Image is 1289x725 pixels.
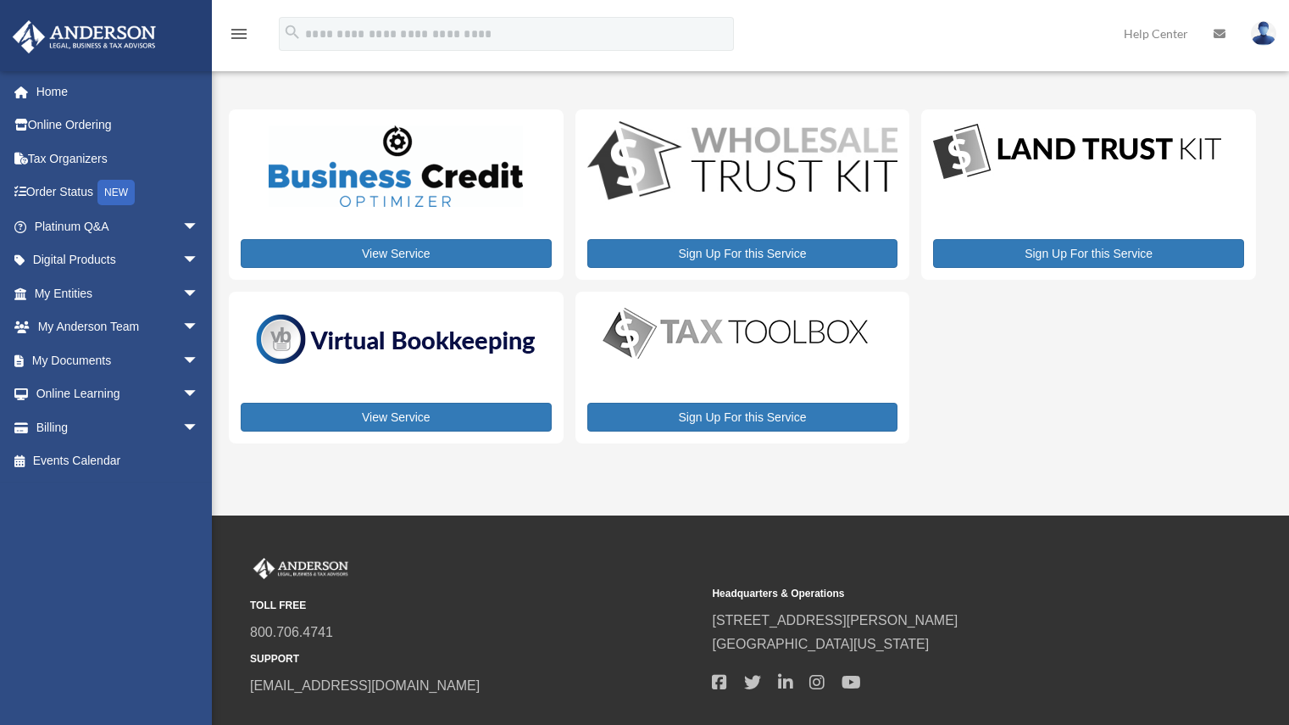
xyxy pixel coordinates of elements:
a: Online Learningarrow_drop_down [12,377,225,411]
img: taxtoolbox_new-1.webp [587,304,884,363]
span: arrow_drop_down [182,377,216,412]
a: Home [12,75,225,109]
a: Order StatusNEW [12,176,225,210]
small: Headquarters & Operations [712,585,1162,603]
a: Billingarrow_drop_down [12,410,225,444]
span: arrow_drop_down [182,343,216,378]
a: View Service [241,403,552,432]
i: menu [229,24,249,44]
a: Online Ordering [12,109,225,142]
span: arrow_drop_down [182,410,216,445]
a: My Documentsarrow_drop_down [12,343,225,377]
div: NEW [97,180,135,205]
a: Digital Productsarrow_drop_down [12,243,216,277]
span: arrow_drop_down [182,310,216,345]
a: Sign Up For this Service [587,239,898,268]
span: arrow_drop_down [182,243,216,278]
a: 800.706.4741 [250,625,333,639]
img: WS-Trust-Kit-lgo-1.jpg [587,121,898,204]
a: My Anderson Teamarrow_drop_down [12,310,225,344]
a: [STREET_ADDRESS][PERSON_NAME] [712,613,958,627]
small: TOLL FREE [250,597,700,615]
img: Anderson Advisors Platinum Portal [250,558,352,580]
img: Anderson Advisors Platinum Portal [8,20,161,53]
a: [GEOGRAPHIC_DATA][US_STATE] [712,637,929,651]
a: Sign Up For this Service [933,239,1244,268]
img: User Pic [1251,21,1276,46]
small: SUPPORT [250,650,700,668]
a: Tax Organizers [12,142,225,176]
span: arrow_drop_down [182,276,216,311]
a: [EMAIL_ADDRESS][DOMAIN_NAME] [250,678,480,693]
a: View Service [241,239,552,268]
a: Events Calendar [12,444,225,478]
a: Sign Up For this Service [587,403,898,432]
a: My Entitiesarrow_drop_down [12,276,225,310]
span: arrow_drop_down [182,209,216,244]
i: search [283,23,302,42]
a: Platinum Q&Aarrow_drop_down [12,209,225,243]
img: LandTrust_lgo-1.jpg [933,121,1221,183]
a: menu [229,30,249,44]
